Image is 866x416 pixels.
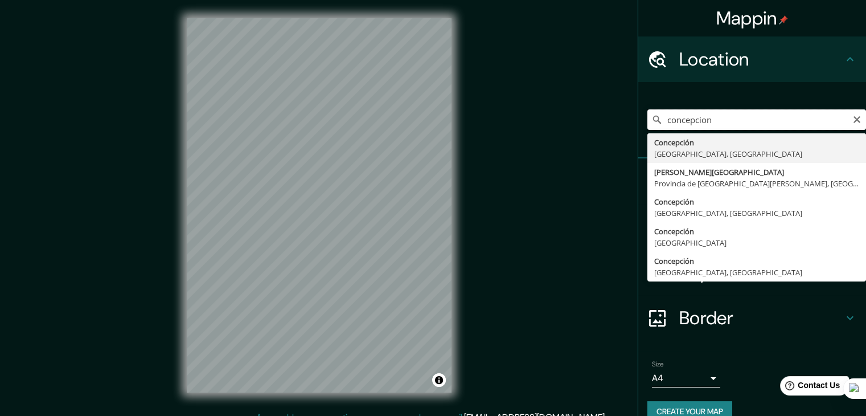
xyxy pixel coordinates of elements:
label: Size [652,360,664,369]
button: Clear [852,113,861,124]
button: Toggle attribution [432,373,446,387]
div: [GEOGRAPHIC_DATA], [GEOGRAPHIC_DATA] [654,207,859,219]
iframe: Help widget launcher [765,372,853,403]
input: Pick your city or area [647,109,866,130]
h4: Location [679,48,843,71]
div: Style [638,204,866,250]
div: [GEOGRAPHIC_DATA] [654,237,859,248]
div: A4 [652,369,720,388]
h4: Border [679,307,843,329]
div: Provincia de [GEOGRAPHIC_DATA][PERSON_NAME], [GEOGRAPHIC_DATA] [654,178,859,189]
div: Concepción [654,226,859,237]
canvas: Map [187,18,452,393]
div: [GEOGRAPHIC_DATA], [GEOGRAPHIC_DATA] [654,267,859,278]
div: Layout [638,250,866,295]
h4: Layout [679,261,843,284]
div: [PERSON_NAME][GEOGRAPHIC_DATA] [654,166,859,178]
div: Concepción [654,196,859,207]
h4: Mappin [716,7,789,30]
div: [GEOGRAPHIC_DATA], [GEOGRAPHIC_DATA] [654,148,859,160]
div: Pins [638,158,866,204]
div: Concepción [654,255,859,267]
img: pin-icon.png [779,15,788,25]
div: Border [638,295,866,341]
div: Location [638,36,866,82]
div: Concepción [654,137,859,148]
